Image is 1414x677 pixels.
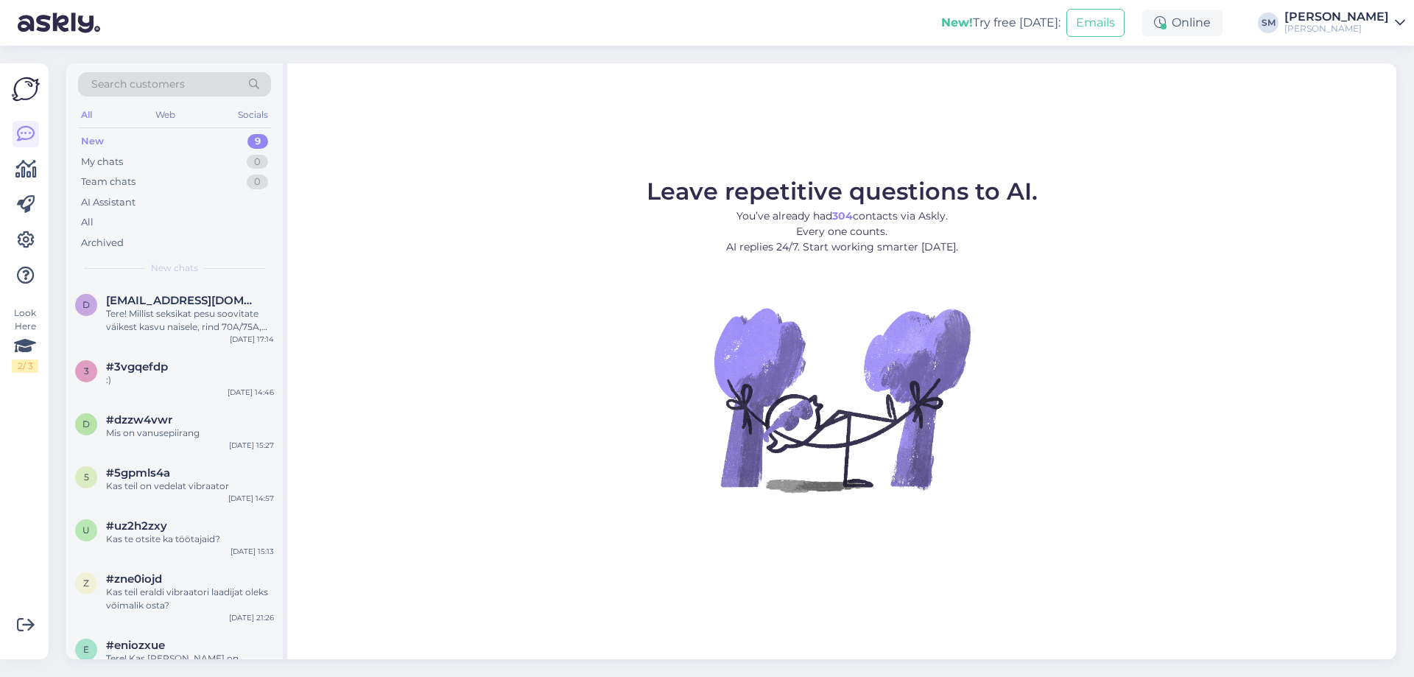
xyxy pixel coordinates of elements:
[152,105,178,124] div: Web
[12,75,40,103] img: Askly Logo
[647,177,1038,206] span: Leave repetitive questions to AI.
[106,294,259,307] span: diannaojala@gmail.com
[1284,23,1389,35] div: [PERSON_NAME]
[106,533,274,546] div: Kas te otsite ka töötajaid?
[83,644,89,655] span: e
[247,134,268,149] div: 9
[81,215,94,230] div: All
[82,418,90,429] span: d
[78,105,95,124] div: All
[81,155,123,169] div: My chats
[81,236,124,250] div: Archived
[230,334,274,345] div: [DATE] 17:14
[106,413,172,427] span: #dzzw4vwr
[84,365,89,376] span: 3
[151,262,198,275] span: New chats
[1142,10,1223,36] div: Online
[106,373,274,387] div: :)
[832,209,853,222] b: 304
[106,480,274,493] div: Kas teil on vedelat vibraator
[247,155,268,169] div: 0
[235,105,271,124] div: Socials
[231,546,274,557] div: [DATE] 15:13
[228,493,274,504] div: [DATE] 14:57
[941,15,973,29] b: New!
[1066,9,1125,37] button: Emails
[647,208,1038,255] p: You’ve already had contacts via Askly. Every one counts. AI replies 24/7. Start working smarter [...
[81,175,136,189] div: Team chats
[106,360,168,373] span: #3vgqefdp
[106,466,170,480] span: #5gpmls4a
[84,471,89,483] span: 5
[83,578,89,589] span: z
[709,267,974,532] img: No Chat active
[91,77,185,92] span: Search customers
[229,440,274,451] div: [DATE] 15:27
[228,387,274,398] div: [DATE] 14:46
[1258,13,1278,33] div: SM
[247,175,268,189] div: 0
[1284,11,1389,23] div: [PERSON_NAME]
[106,427,274,440] div: Mis on vanusepiirang
[1284,11,1405,35] a: [PERSON_NAME][PERSON_NAME]
[941,14,1060,32] div: Try free [DATE]:
[106,519,167,533] span: #uz2h2zxy
[12,306,38,373] div: Look Here
[81,134,104,149] div: New
[82,525,90,536] span: u
[229,612,274,623] div: [DATE] 21:26
[106,572,162,586] span: #zne0iojd
[106,586,274,612] div: Kas teil eraldi vibraatori laadijat oleks võimalik osta?
[12,359,38,373] div: 2 / 3
[106,307,274,334] div: Tere! Millist seksikat pesu soovitate väikest kasvu naisele, rind 70A/75A, pikkus 161cm? Soovin a...
[106,639,165,652] span: #eniozxue
[81,195,136,210] div: AI Assistant
[82,299,90,310] span: d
